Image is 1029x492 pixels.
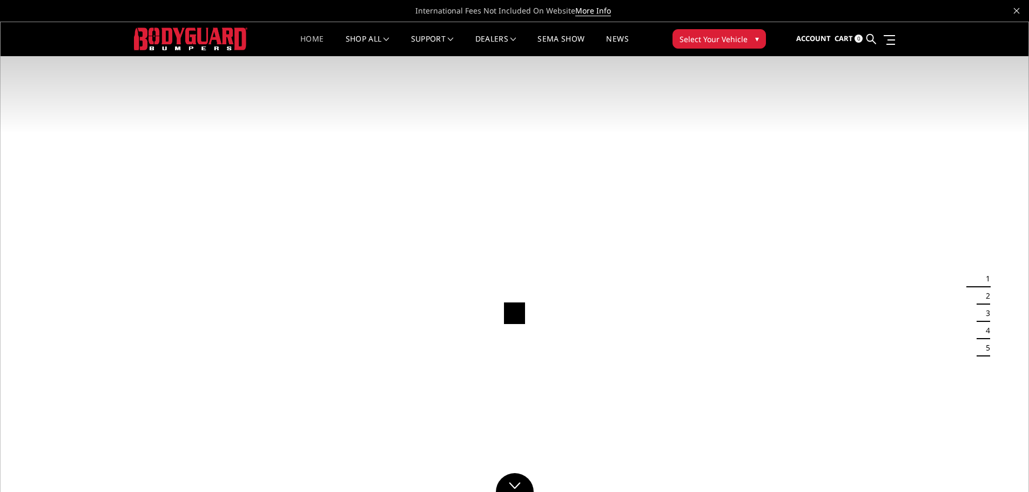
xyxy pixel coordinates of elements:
button: 5 of 5 [979,339,990,356]
span: 0 [855,35,863,43]
span: Account [796,33,831,43]
a: SEMA Show [537,35,584,56]
a: News [606,35,628,56]
span: ▾ [755,33,759,44]
a: Account [796,24,831,53]
button: Select Your Vehicle [672,29,766,49]
span: Select Your Vehicle [680,33,748,45]
button: 2 of 5 [979,287,990,305]
button: 3 of 5 [979,305,990,322]
button: 1 of 5 [979,270,990,287]
a: Home [300,35,324,56]
a: Click to Down [496,473,534,492]
a: shop all [346,35,389,56]
img: BODYGUARD BUMPERS [134,28,247,50]
a: Support [411,35,454,56]
span: Cart [835,33,853,43]
a: More Info [575,5,611,16]
a: Dealers [475,35,516,56]
button: 4 of 5 [979,322,990,339]
a: Cart 0 [835,24,863,53]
